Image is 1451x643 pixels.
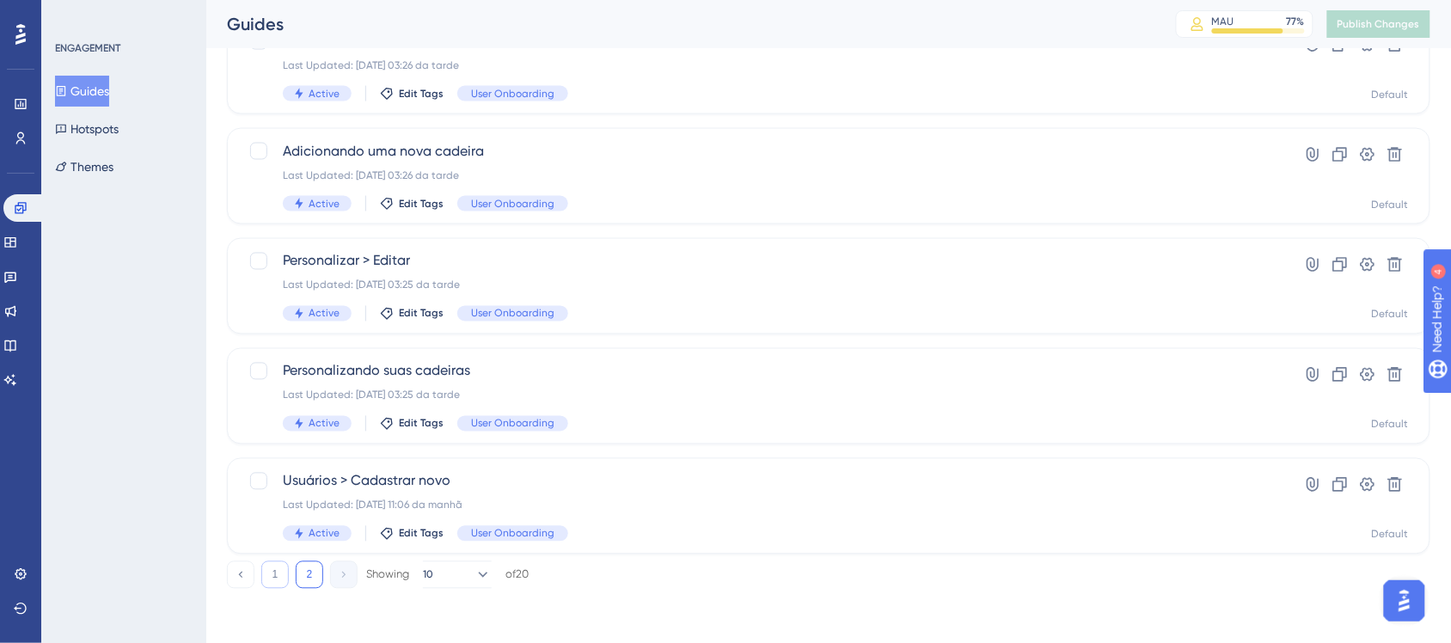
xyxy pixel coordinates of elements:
div: Last Updated: [DATE] 03:25 da tarde [283,389,1237,402]
button: 10 [423,561,492,589]
span: User Onboarding [471,197,554,211]
div: Default [1372,418,1409,432]
div: Last Updated: [DATE] 03:25 da tarde [283,279,1237,292]
span: User Onboarding [471,87,554,101]
div: Last Updated: [DATE] 11:06 da manhã [283,499,1237,512]
div: 77 % [1287,15,1305,28]
button: Edit Tags [380,527,444,541]
span: User Onboarding [471,417,554,431]
div: MAU [1212,15,1234,28]
span: Edit Tags [399,87,444,101]
span: Active [309,87,340,101]
button: Hotspots [55,113,119,144]
span: Active [309,417,340,431]
div: Default [1372,88,1409,101]
div: ENGAGEMENT [55,41,120,55]
span: Edit Tags [399,527,444,541]
span: User Onboarding [471,527,554,541]
span: Adicionando uma nova cadeira [283,141,1237,162]
button: Themes [55,151,113,182]
span: Usuários > Cadastrar novo [283,471,1237,492]
button: Publish Changes [1327,10,1430,38]
button: Edit Tags [380,197,444,211]
button: 2 [296,561,323,589]
button: Edit Tags [380,417,444,431]
div: of 20 [505,567,529,583]
button: Guides [55,76,109,107]
span: Edit Tags [399,197,444,211]
div: Last Updated: [DATE] 03:26 da tarde [283,168,1237,182]
span: Need Help? [40,4,107,25]
button: Edit Tags [380,307,444,321]
div: Showing [366,567,409,583]
span: Personalizar > Editar [283,251,1237,272]
div: Default [1372,308,1409,321]
span: User Onboarding [471,307,554,321]
span: Publish Changes [1338,17,1420,31]
button: 1 [261,561,289,589]
span: Edit Tags [399,417,444,431]
span: Edit Tags [399,307,444,321]
div: Default [1372,198,1409,211]
span: 10 [423,568,433,582]
div: Default [1372,528,1409,542]
iframe: UserGuiding AI Assistant Launcher [1379,575,1430,627]
div: Guides [227,12,1133,36]
span: Personalizando suas cadeiras [283,361,1237,382]
span: Active [309,527,340,541]
span: Active [309,197,340,211]
div: 4 [119,9,125,22]
button: Edit Tags [380,87,444,101]
span: Active [309,307,340,321]
div: Last Updated: [DATE] 03:26 da tarde [283,58,1237,72]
